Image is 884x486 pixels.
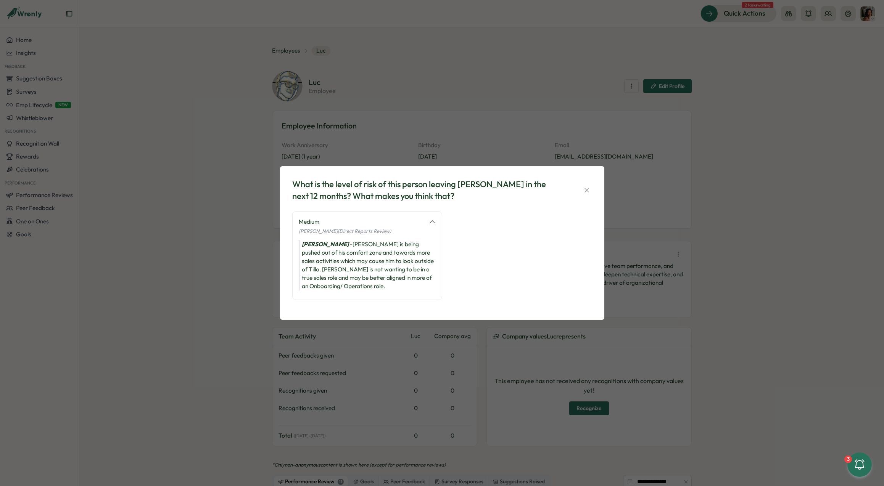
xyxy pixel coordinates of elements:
[302,241,349,248] i: [PERSON_NAME]
[844,456,852,463] div: 3
[299,240,436,290] div: - [PERSON_NAME] is being pushed out of his comfort zone and towards more sales activities which m...
[299,218,424,226] div: Medium
[847,452,872,477] button: 3
[292,178,563,202] div: What is the level of risk of this person leaving [PERSON_NAME] in the next 12 months? What makes ...
[299,228,391,234] span: [PERSON_NAME] (Direct Reports Review)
